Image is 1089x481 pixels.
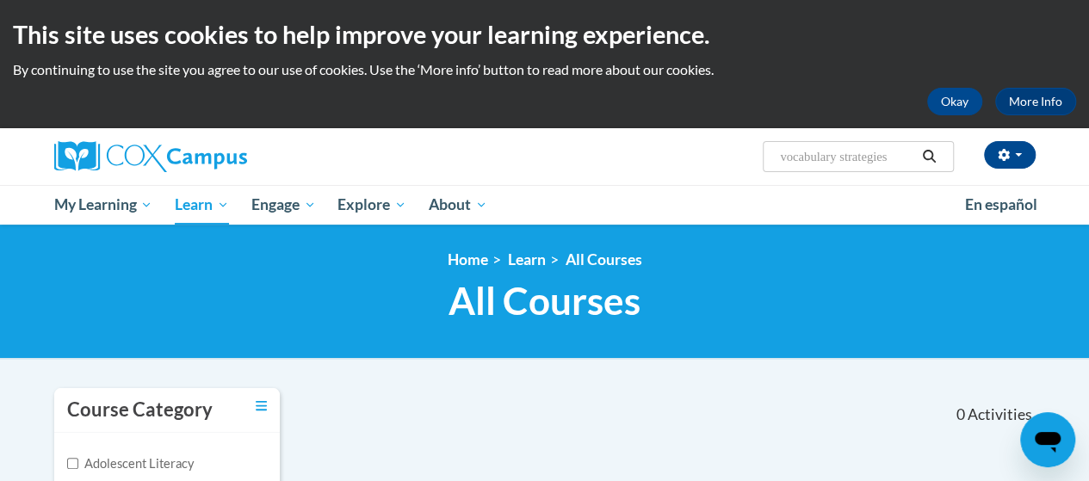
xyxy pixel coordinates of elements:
input: Search Courses [778,146,916,167]
span: 0 [956,405,964,424]
span: My Learning [53,194,152,215]
span: About [429,194,487,215]
a: My Learning [43,185,164,225]
a: En español [954,187,1049,223]
iframe: Button to launch messaging window [1020,412,1075,467]
span: Explore [337,194,406,215]
div: Main menu [41,185,1049,225]
a: Cox Campus [54,141,364,172]
a: Engage [240,185,327,225]
span: All Courses [449,278,640,324]
h2: This site uses cookies to help improve your learning experience. [13,17,1076,52]
a: Toggle collapse [256,397,267,416]
button: Okay [927,88,982,115]
a: About [418,185,498,225]
a: Explore [326,185,418,225]
span: En español [965,195,1037,213]
span: Activities [968,405,1032,424]
label: Adolescent Literacy [67,454,195,473]
a: Learn [508,250,546,268]
button: Account Settings [984,141,1036,169]
h3: Course Category [67,397,213,423]
p: By continuing to use the site you agree to our use of cookies. Use the ‘More info’ button to read... [13,60,1076,79]
a: All Courses [566,250,642,268]
a: Home [448,250,488,268]
a: More Info [995,88,1076,115]
img: Cox Campus [54,141,247,172]
input: Checkbox for Options [67,458,78,469]
a: Learn [164,185,240,225]
button: Search [916,146,942,167]
span: Learn [175,194,229,215]
span: Engage [251,194,316,215]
